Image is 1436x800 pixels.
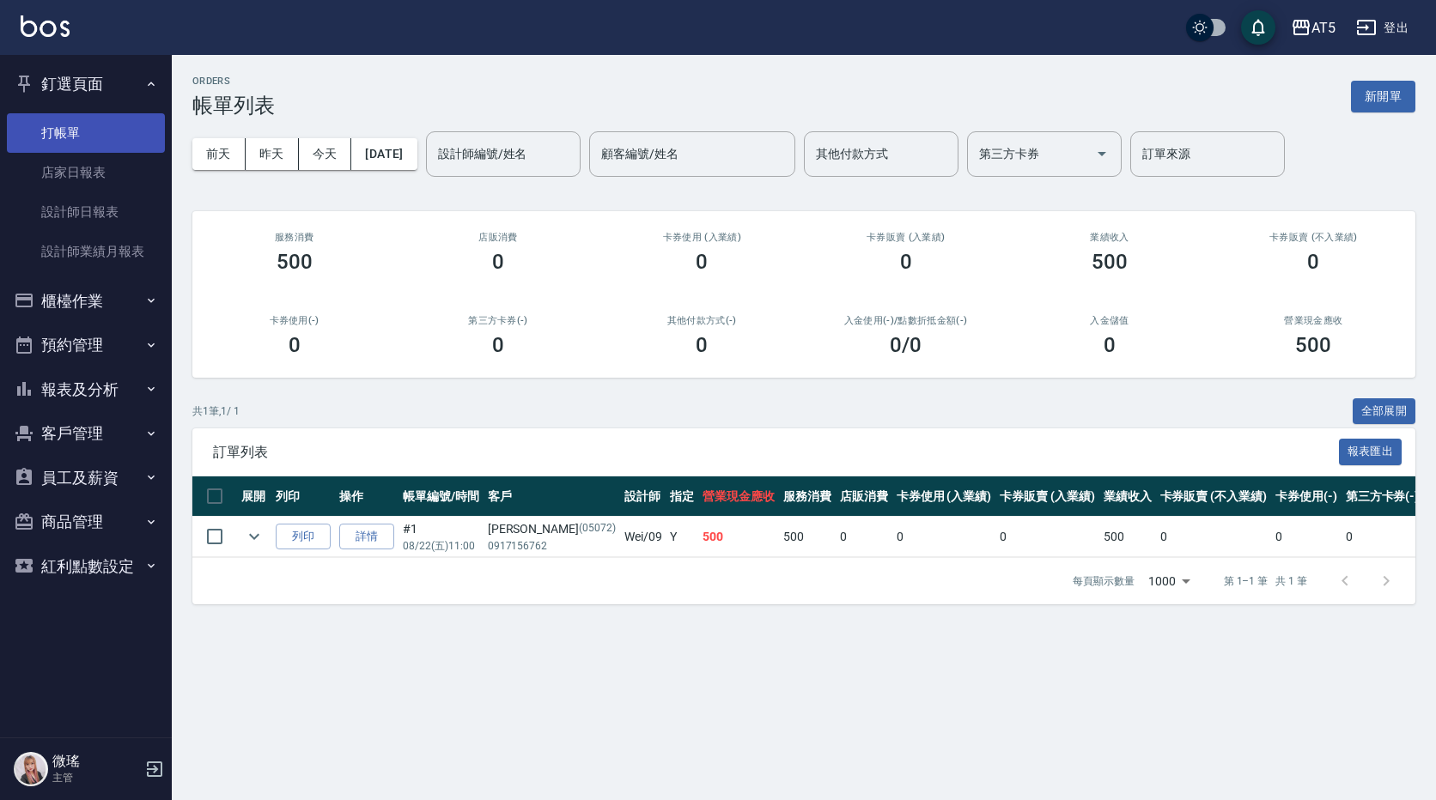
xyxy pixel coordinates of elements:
[399,517,484,557] td: #1
[1351,88,1415,104] a: 新開單
[237,476,271,517] th: 展開
[492,333,504,357] h3: 0
[1028,315,1190,326] h2: 入金儲值
[995,476,1099,517] th: 卡券販賣 (入業績)
[7,62,165,106] button: 釘選頁面
[1073,573,1135,589] p: 每頁顯示數量
[7,456,165,500] button: 員工及薪資
[698,476,779,517] th: 營業現金應收
[276,524,331,550] button: 列印
[351,138,417,170] button: [DATE]
[892,476,996,517] th: 卡券使用 (入業績)
[1088,140,1116,167] button: Open
[7,192,165,232] a: 設計師日報表
[1339,439,1403,465] button: 報表匯出
[1099,517,1156,557] td: 500
[339,524,394,550] a: 詳情
[890,333,922,357] h3: 0 /0
[1232,315,1395,326] h2: 營業現金應收
[698,517,779,557] td: 500
[1307,250,1319,274] h3: 0
[1232,232,1395,243] h2: 卡券販賣 (不入業績)
[7,153,165,192] a: 店家日報表
[7,411,165,456] button: 客戶管理
[492,250,504,274] h3: 0
[696,333,708,357] h3: 0
[403,538,479,554] p: 08/22 (五) 11:00
[1156,476,1271,517] th: 卡券販賣 (不入業績)
[1295,333,1331,357] h3: 500
[417,232,579,243] h2: 店販消費
[892,517,996,557] td: 0
[289,333,301,357] h3: 0
[213,232,375,243] h3: 服務消費
[666,476,698,517] th: 指定
[1342,517,1424,557] td: 0
[836,517,892,557] td: 0
[621,315,783,326] h2: 其他付款方式(-)
[1028,232,1190,243] h2: 業績收入
[1271,476,1342,517] th: 卡券使用(-)
[620,476,666,517] th: 設計師
[488,520,616,538] div: [PERSON_NAME]
[192,138,246,170] button: 前天
[1156,517,1271,557] td: 0
[1099,476,1156,517] th: 業績收入
[484,476,620,517] th: 客戶
[621,232,783,243] h2: 卡券使用 (入業績)
[7,279,165,324] button: 櫃檯作業
[1339,443,1403,459] a: 報表匯出
[7,544,165,589] button: 紅利點數設定
[213,315,375,326] h2: 卡券使用(-)
[1224,573,1307,589] p: 第 1–1 筆 共 1 筆
[7,367,165,412] button: 報表及分析
[271,476,335,517] th: 列印
[1284,10,1342,45] button: AT5
[1092,250,1128,274] h3: 500
[399,476,484,517] th: 帳單編號/時間
[7,500,165,544] button: 商品管理
[900,250,912,274] h3: 0
[1351,81,1415,112] button: 新開單
[299,138,352,170] button: 今天
[14,752,48,786] img: Person
[620,517,666,557] td: Wei /09
[824,315,987,326] h2: 入金使用(-) /點數折抵金額(-)
[213,444,1339,461] span: 訂單列表
[1241,10,1275,45] button: save
[246,138,299,170] button: 昨天
[1104,333,1116,357] h3: 0
[277,250,313,274] h3: 500
[21,15,70,37] img: Logo
[192,94,275,118] h3: 帳單列表
[779,476,836,517] th: 服務消費
[488,538,616,554] p: 0917156762
[836,476,892,517] th: 店販消費
[824,232,987,243] h2: 卡券販賣 (入業績)
[417,315,579,326] h2: 第三方卡券(-)
[52,753,140,770] h5: 微瑤
[192,76,275,87] h2: ORDERS
[7,232,165,271] a: 設計師業績月報表
[779,517,836,557] td: 500
[192,403,240,419] p: 共 1 筆, 1 / 1
[579,520,616,538] p: (05072)
[696,250,708,274] h3: 0
[335,476,399,517] th: 操作
[1311,17,1336,39] div: AT5
[7,323,165,367] button: 預約管理
[1342,476,1424,517] th: 第三方卡券(-)
[241,524,267,549] button: expand row
[1271,517,1342,557] td: 0
[7,113,165,153] a: 打帳單
[995,517,1099,557] td: 0
[52,770,140,785] p: 主管
[1141,558,1196,604] div: 1000
[1349,12,1415,44] button: 登出
[666,517,698,557] td: Y
[1353,398,1416,425] button: 全部展開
